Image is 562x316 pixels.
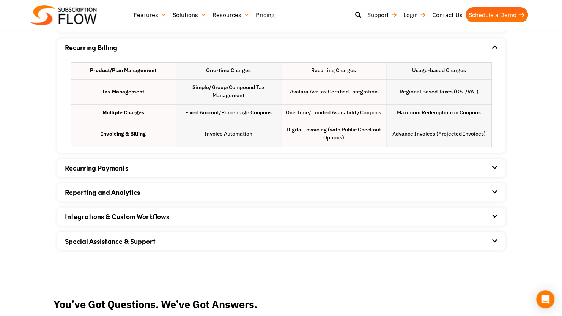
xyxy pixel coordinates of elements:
[65,43,117,52] a: Recurring Billing
[536,290,554,308] div: Open Intercom Messenger
[281,105,386,122] li: One Time/ Limited Availability Coupons
[30,5,97,25] img: Subscriptionflow
[386,122,491,147] li: Advance Invoices (Projected Invoices)
[65,207,497,226] div: Integrations & Custom Workflows
[281,122,386,147] li: Digital Invoicing (with Public Checkout Options)
[101,130,146,138] strong: Invoicing & Billing
[102,88,144,96] strong: Tax Management
[65,183,497,201] div: Reporting and Analytics
[65,212,169,221] a: Integrations & Custom Workflows
[176,80,281,104] li: Simple/Group/Compound Tax Management
[54,298,509,310] h2: You’ve Got Questions. We’ve Got Answers.
[386,105,491,122] li: Maximum Redemption on Coupons
[90,66,156,74] strong: Product/Plan Management
[176,63,281,79] li: One-time Charges
[65,236,156,246] a: Special Assistance & Support
[466,7,528,22] a: Schedule a Demo
[131,7,170,22] a: Features
[176,105,281,122] li: Fixed Amount/Percentage Coupons
[209,7,253,22] a: Resources
[386,80,491,104] li: Regional Based Taxes (GST/VAT)
[170,7,209,22] a: Solutions
[281,80,386,104] li: Avalara AvaTax Certified Integration
[364,7,400,22] a: Support
[65,38,497,57] div: Recurring Billing
[65,163,128,173] a: Recurring Payments
[65,159,497,177] div: Recurring Payments
[400,7,429,22] a: Login
[65,187,140,197] a: Reporting and Analytics
[65,232,497,250] div: Special Assistance & Support
[65,57,497,153] div: Recurring Billing
[102,109,144,117] strong: Multiple Charges
[253,7,277,22] a: Pricing
[386,63,491,79] li: Usage-based Charges
[281,63,386,79] li: Recurring Charges
[429,7,466,22] a: Contact Us
[176,122,281,147] li: Invoice Automation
